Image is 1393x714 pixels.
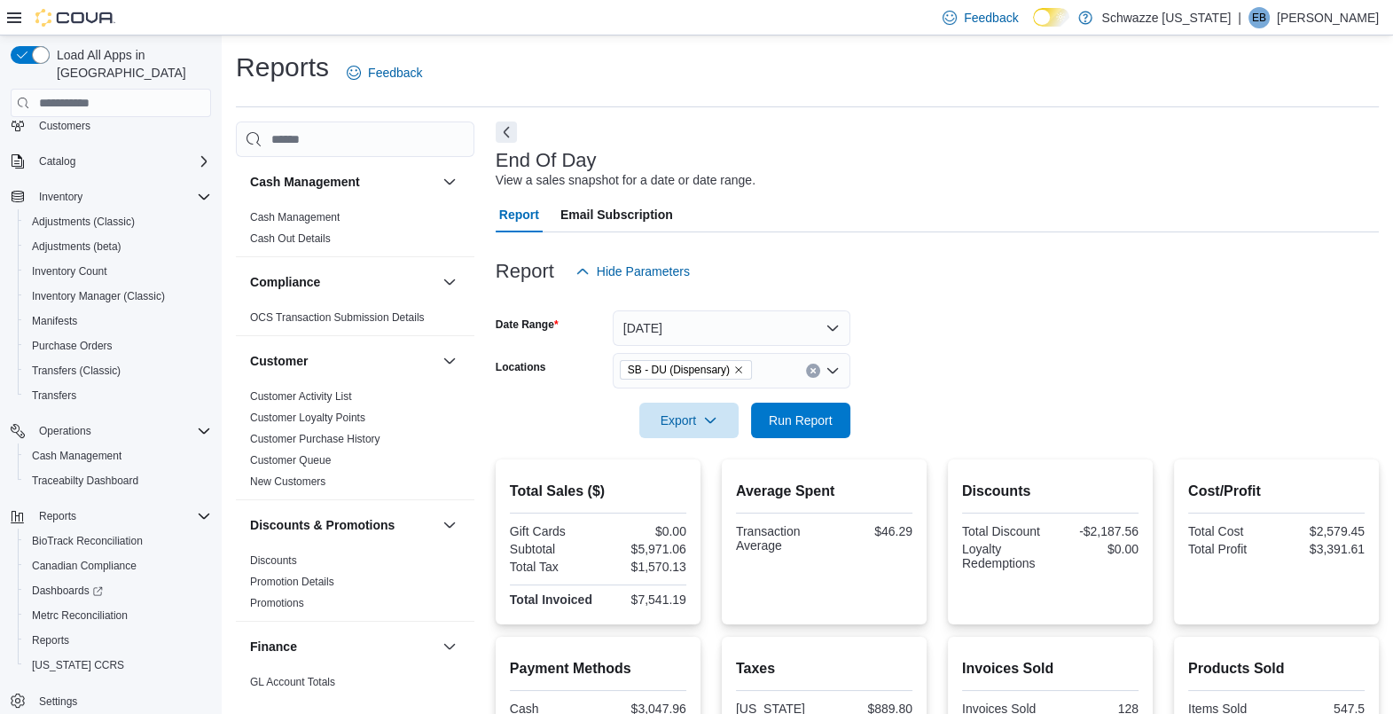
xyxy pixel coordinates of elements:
span: Customer Purchase History [250,432,380,446]
img: Cova [35,9,115,27]
button: Finance [439,636,460,657]
button: Purchase Orders [18,333,218,358]
a: Dashboards [25,580,110,601]
button: [DATE] [613,310,850,346]
button: Inventory [4,184,218,209]
a: Feedback [340,55,429,90]
button: Operations [32,420,98,442]
div: Transaction Average [736,524,821,553]
a: Adjustments (beta) [25,236,129,257]
span: Purchase Orders [32,339,113,353]
a: Cash Management [250,211,340,224]
span: Settings [39,694,77,709]
h2: Average Spent [736,481,912,502]
span: Catalog [39,154,75,169]
span: Customer Activity List [250,389,352,404]
div: Total Profit [1188,542,1273,556]
a: Metrc Reconciliation [25,605,135,626]
span: Discounts [250,553,297,568]
button: Settings [4,688,218,714]
a: Cash Management [25,445,129,467]
a: Inventory Count [25,261,114,282]
button: Export [639,403,739,438]
div: $3,391.61 [1280,542,1365,556]
span: Load All Apps in [GEOGRAPHIC_DATA] [50,46,211,82]
span: GL Account Totals [250,675,335,689]
button: Discounts & Promotions [250,516,435,534]
button: Next [496,122,517,143]
button: Adjustments (beta) [18,234,218,259]
span: OCS Transaction Submission Details [250,310,425,325]
span: Customers [39,119,90,133]
span: Transfers [25,385,211,406]
h3: Compliance [250,273,320,291]
span: SB - DU (Dispensary) [628,361,730,379]
a: Promotions [250,597,304,609]
span: Inventory [39,190,82,204]
div: View a sales snapshot for a date or date range. [496,171,755,190]
button: BioTrack Reconciliation [18,529,218,553]
button: Transfers [18,383,218,408]
button: Open list of options [826,364,840,378]
span: Feedback [964,9,1018,27]
div: Gift Cards [510,524,595,538]
span: Reports [32,506,211,527]
span: Washington CCRS [25,655,211,676]
span: BioTrack Reconciliation [25,530,211,552]
div: $1,570.13 [601,560,686,574]
span: Metrc Reconciliation [25,605,211,626]
span: Manifests [25,310,211,332]
div: Discounts & Promotions [236,550,474,621]
span: Cash Management [32,449,121,463]
span: BioTrack Reconciliation [32,534,143,548]
span: Inventory Manager (Classic) [25,286,211,307]
h2: Discounts [962,481,1139,502]
button: Inventory Manager (Classic) [18,284,218,309]
div: -$2,187.56 [1053,524,1139,538]
span: Transfers (Classic) [25,360,211,381]
label: Locations [496,360,546,374]
span: Canadian Compliance [32,559,137,573]
span: Promotion Details [250,575,334,589]
span: Traceabilty Dashboard [25,470,211,491]
a: BioTrack Reconciliation [25,530,150,552]
span: Run Report [769,412,833,429]
span: Manifests [32,314,77,328]
span: Cash Management [25,445,211,467]
h3: Cash Management [250,173,360,191]
label: Date Range [496,318,559,332]
a: Traceabilty Dashboard [25,470,145,491]
span: Hide Parameters [597,263,690,280]
button: Transfers (Classic) [18,358,218,383]
span: Inventory Count [32,264,107,279]
span: Metrc Reconciliation [32,608,128,623]
span: Feedback [368,64,422,82]
a: New Customers [250,475,325,488]
span: Inventory [32,186,211,208]
span: Cash Management [250,210,340,224]
a: Customers [32,115,98,137]
span: Inventory Count [25,261,211,282]
button: Cash Management [250,173,435,191]
a: Manifests [25,310,84,332]
h2: Total Sales ($) [510,481,686,502]
span: Dashboards [25,580,211,601]
a: Customer Loyalty Points [250,412,365,424]
a: Reports [25,630,76,651]
span: Dashboards [32,584,103,598]
h2: Payment Methods [510,658,686,679]
span: SB - DU (Dispensary) [620,360,752,380]
p: [PERSON_NAME] [1277,7,1379,28]
a: Discounts [250,554,297,567]
button: Inventory [32,186,90,208]
span: Adjustments (beta) [25,236,211,257]
div: Total Tax [510,560,595,574]
button: Canadian Compliance [18,553,218,578]
button: Inventory Count [18,259,218,284]
a: Dashboards [18,578,218,603]
span: Catalog [32,151,211,172]
button: Metrc Reconciliation [18,603,218,628]
a: OCS Transaction Submission Details [250,311,425,324]
div: $2,579.45 [1280,524,1365,538]
a: Adjustments (Classic) [25,211,142,232]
